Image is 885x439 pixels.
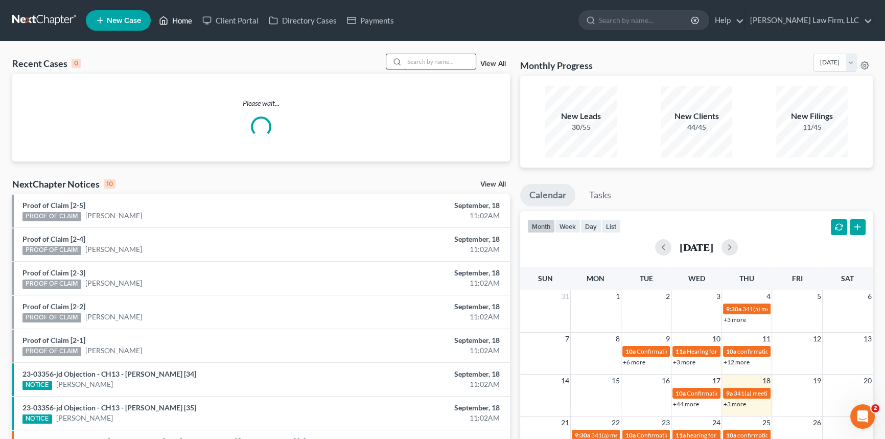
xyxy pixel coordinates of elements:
span: confirmation hearing for [PERSON_NAME] [737,431,852,439]
a: View All [480,181,506,188]
a: [PERSON_NAME] [85,278,142,288]
div: NOTICE [22,414,52,424]
span: 10a [625,431,636,439]
div: 11:02AM [347,244,500,255]
a: View All [480,60,506,67]
div: September, 18 [347,268,500,278]
input: Search by name... [404,54,476,69]
a: +3 more [724,400,746,408]
a: Client Portal [197,11,264,30]
a: Home [154,11,197,30]
span: 341(a) meeting for [PERSON_NAME] [591,431,690,439]
a: +44 more [673,400,699,408]
a: Proof of Claim [2-2] [22,302,85,311]
span: 2 [665,290,671,303]
a: Proof of Claim [2-3] [22,268,85,277]
span: confirmation hearing for [PERSON_NAME] [737,348,852,355]
span: 14 [560,375,570,387]
span: 9:30a [726,305,741,313]
div: September, 18 [347,234,500,244]
span: 9:30a [575,431,590,439]
span: 5 [816,290,822,303]
span: Sun [538,274,553,283]
span: New Case [107,17,141,25]
span: 10a [726,348,736,355]
a: Tasks [580,184,620,206]
div: 11:02AM [347,211,500,221]
span: 11a [676,348,686,355]
span: 4 [765,290,772,303]
span: Hearing for [PERSON_NAME] and [PERSON_NAME] [687,348,827,355]
div: 11:02AM [347,312,500,322]
a: Proof of Claim [2-1] [22,336,85,344]
span: 10a [676,389,686,397]
a: +3 more [724,316,746,324]
div: New Leads [545,110,617,122]
span: hearing for [PERSON_NAME] [687,431,765,439]
span: 15 [611,375,621,387]
span: 10 [711,333,721,345]
a: Payments [342,11,399,30]
div: 11/45 [776,122,848,132]
a: Directory Cases [264,11,342,30]
div: PROOF OF CLAIM [22,212,81,221]
button: list [601,219,621,233]
span: 8 [615,333,621,345]
a: +6 more [623,358,645,366]
div: 11:02AM [347,413,500,423]
span: 10a [726,431,736,439]
span: 24 [711,417,721,429]
div: 0 [72,59,81,68]
h2: [DATE] [680,242,713,252]
a: 23-03356-jd Objection - CH13 - [PERSON_NAME] [35] [22,403,196,412]
span: Mon [587,274,604,283]
span: 18 [761,375,772,387]
span: 13 [863,333,873,345]
span: 11a [676,431,686,439]
a: [PERSON_NAME] [56,379,113,389]
div: 11:02AM [347,345,500,356]
div: 10 [104,179,115,189]
a: [PERSON_NAME] [85,211,142,221]
span: 20 [863,375,873,387]
span: Tue [639,274,653,283]
div: PROOF OF CLAIM [22,313,81,322]
span: 9a [726,389,733,397]
span: 19 [812,375,822,387]
div: PROOF OF CLAIM [22,280,81,289]
a: Proof of Claim [2-5] [22,201,85,210]
iframe: Intercom live chat [850,404,875,429]
span: 22 [611,417,621,429]
span: Thu [739,274,754,283]
p: Please wait... [12,98,510,108]
span: 1 [615,290,621,303]
a: Calendar [520,184,575,206]
span: 7 [564,333,570,345]
div: NextChapter Notices [12,178,115,190]
span: 10a [625,348,636,355]
a: Proof of Claim [2-4] [22,235,85,243]
div: September, 18 [347,403,500,413]
a: 23-03356-jd Objection - CH13 - [PERSON_NAME] [34] [22,369,196,378]
div: NOTICE [22,381,52,390]
div: New Clients [661,110,732,122]
span: 341(a) meeting for [PERSON_NAME] [742,305,841,313]
span: 6 [867,290,873,303]
a: Help [710,11,744,30]
a: [PERSON_NAME] [85,345,142,356]
span: 9 [665,333,671,345]
a: [PERSON_NAME] [85,312,142,322]
span: 16 [661,375,671,387]
div: Recent Cases [12,57,81,70]
div: PROOF OF CLAIM [22,246,81,255]
span: 26 [812,417,822,429]
span: Confirmation hearing for [PERSON_NAME] [637,348,753,355]
span: Wed [688,274,705,283]
span: 341(a) meeting for [PERSON_NAME] [734,389,832,397]
span: 25 [761,417,772,429]
div: 44/45 [661,122,732,132]
span: Confirmation Hearing for [PERSON_NAME] [687,389,804,397]
div: September, 18 [347,200,500,211]
span: 3 [715,290,721,303]
span: 23 [661,417,671,429]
